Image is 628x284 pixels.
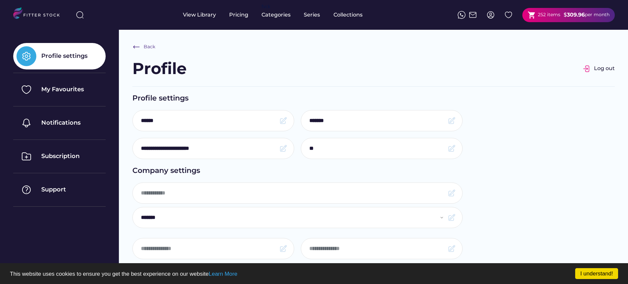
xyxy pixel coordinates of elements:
div: Profile settings [41,52,87,60]
div: per month [585,12,610,18]
button: shopping_cart [528,11,536,19]
img: LOGO.svg [13,7,65,21]
img: Group%201000002325%20%286%29.svg [17,146,36,166]
div: Profile settings [132,93,615,103]
img: profile-circle.svg [487,11,495,19]
img: Frame.svg [279,144,287,152]
img: meteor-icons_whatsapp%20%281%29.svg [458,11,466,19]
div: fvck [262,3,270,10]
img: Group%201000002325%20%284%29.svg [17,113,36,133]
div: $ [564,11,567,19]
p: This website uses cookies to ensure you get the best experience on our website [10,271,618,277]
img: Frame.svg [448,189,456,197]
div: Collections [333,11,363,19]
img: Group%201000002325%20%287%29.svg [17,180,36,200]
img: Frame.svg [448,117,456,125]
img: Frame.svg [279,245,287,253]
div: Log out [594,65,615,72]
strong: 309.96 [567,12,585,18]
div: My Favourites [41,85,84,94]
a: Learn More [209,271,237,277]
img: Group%201000002325%20%281%29.svg [17,46,36,66]
img: Group%201000002324%20%282%29.svg [505,11,512,19]
img: Frame.svg [448,245,456,253]
img: search-normal%203.svg [76,11,84,19]
div: Company settings [132,166,615,176]
div: Categories [262,11,291,19]
img: Frame.svg [279,117,287,125]
div: Notifications [41,119,81,127]
a: I understand! [575,268,618,279]
img: Frame%20%286%29.svg [132,43,140,51]
div: Profile [132,58,187,80]
div: Subscription [41,152,80,160]
img: Frame%2051.svg [469,11,477,19]
div: Support [41,185,66,194]
div: Back [144,44,155,50]
img: Frame.svg [448,144,456,152]
img: Group%201000002326.svg [583,65,591,73]
div: Pricing [229,11,248,19]
div: View Library [183,11,216,19]
div: 252 items [538,12,560,18]
div: Series [304,11,320,19]
img: Group%201000002325%20%282%29.svg [17,80,36,100]
img: Frame.svg [448,214,456,222]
